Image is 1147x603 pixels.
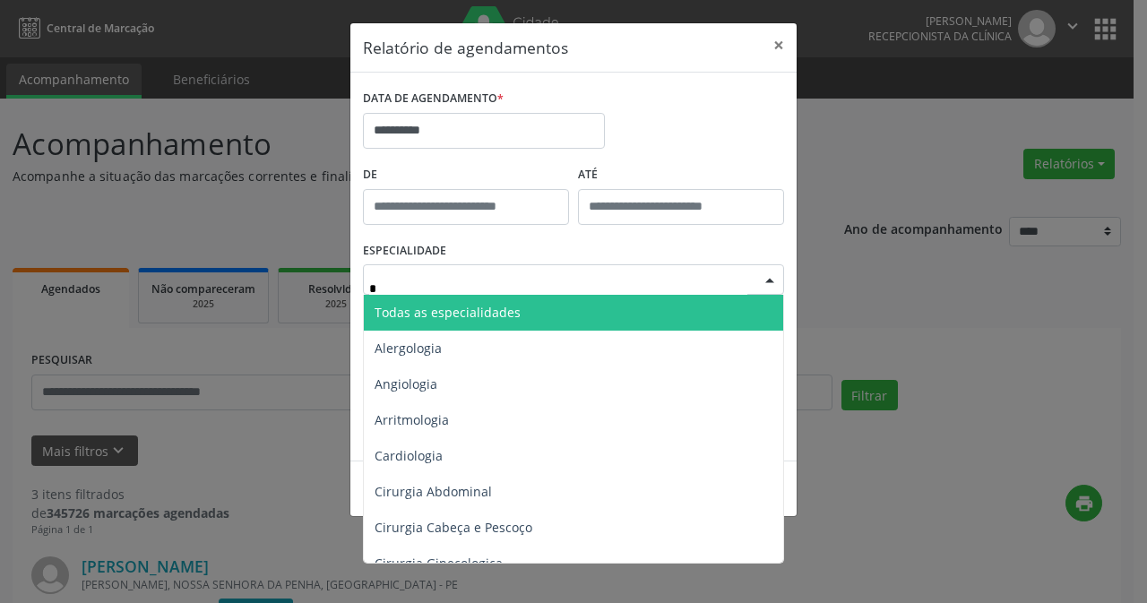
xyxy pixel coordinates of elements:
label: ATÉ [578,161,784,189]
button: Close [761,23,797,67]
span: Cirurgia Ginecologica [375,555,503,572]
span: Cirurgia Abdominal [375,483,492,500]
span: Arritmologia [375,411,449,428]
span: Cirurgia Cabeça e Pescoço [375,519,532,536]
span: Angiologia [375,375,437,392]
span: Cardiologia [375,447,443,464]
label: ESPECIALIDADE [363,237,446,265]
label: De [363,161,569,189]
span: Todas as especialidades [375,304,521,321]
label: DATA DE AGENDAMENTO [363,85,504,113]
span: Alergologia [375,340,442,357]
h5: Relatório de agendamentos [363,36,568,59]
